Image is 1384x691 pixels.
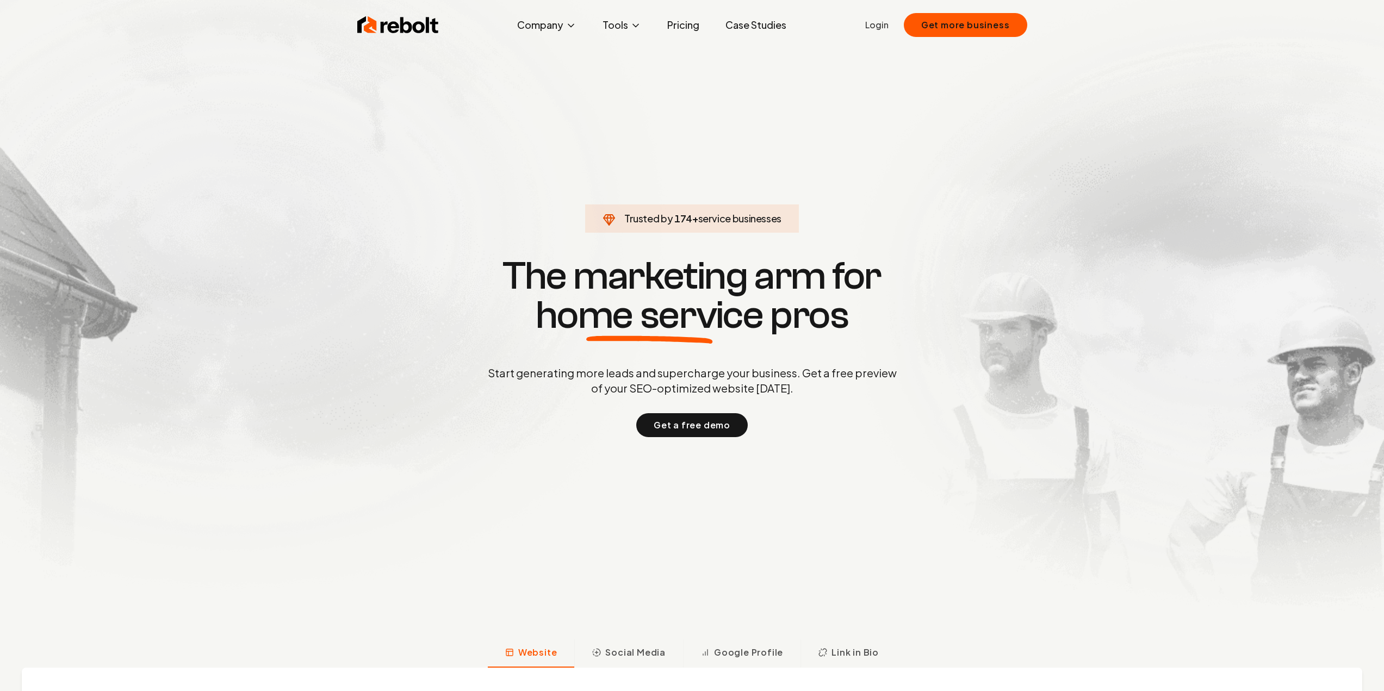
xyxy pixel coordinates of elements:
[508,14,585,36] button: Company
[865,18,889,32] a: Login
[692,212,698,225] span: +
[594,14,650,36] button: Tools
[683,639,800,668] button: Google Profile
[659,14,708,36] a: Pricing
[831,646,879,659] span: Link in Bio
[717,14,795,36] a: Case Studies
[714,646,783,659] span: Google Profile
[518,646,557,659] span: Website
[698,212,782,225] span: service businesses
[357,14,439,36] img: Rebolt Logo
[605,646,666,659] span: Social Media
[431,257,953,335] h1: The marketing arm for pros
[674,211,692,226] span: 174
[636,413,748,437] button: Get a free demo
[624,212,673,225] span: Trusted by
[800,639,896,668] button: Link in Bio
[486,365,899,396] p: Start generating more leads and supercharge your business. Get a free preview of your SEO-optimiz...
[574,639,683,668] button: Social Media
[488,639,575,668] button: Website
[536,296,764,335] span: home service
[904,13,1027,37] button: Get more business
